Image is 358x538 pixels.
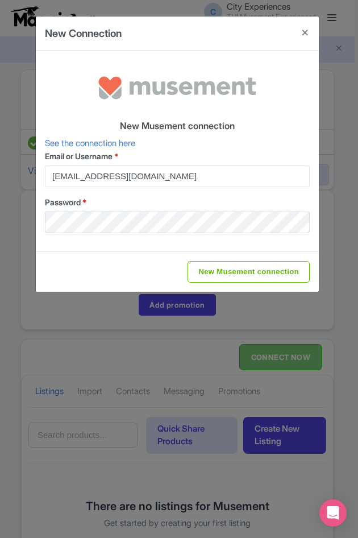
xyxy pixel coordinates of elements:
img: musement-38fb494d454efc205e53adf66d78a0ba.png [92,60,263,117]
span: Email or Username [45,151,113,161]
input: New Musement connection [188,261,310,283]
span: Password [45,197,81,207]
h4: New Connection [45,26,122,41]
div: Open Intercom Messenger [319,499,347,527]
button: Close [292,16,319,49]
h4: New Musement connection [45,121,310,131]
a: See the connection here [45,138,135,148]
